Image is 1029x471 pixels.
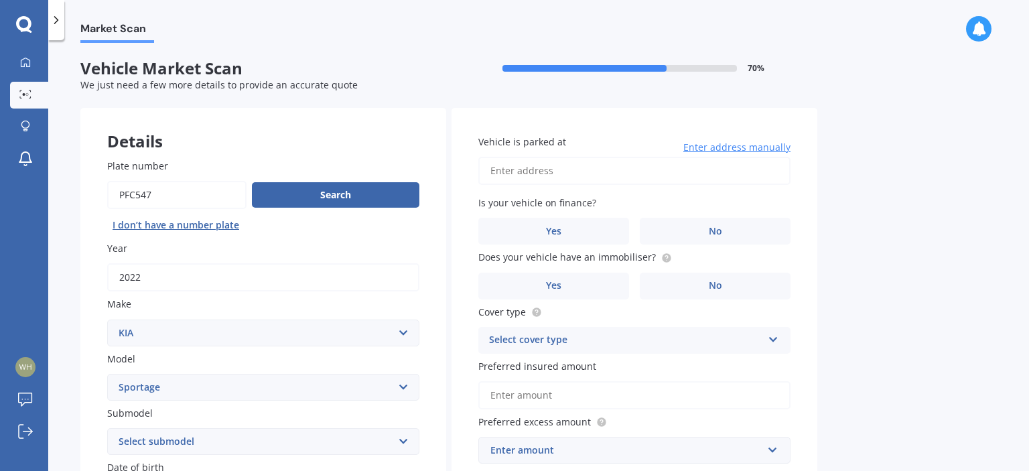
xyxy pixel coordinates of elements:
span: Market Scan [80,22,154,40]
span: Preferred excess amount [478,415,591,428]
img: 76eee1961194389e71c6c44dd2310db8 [15,357,36,377]
span: Is your vehicle on finance? [478,196,596,209]
span: We just need a few more details to provide an accurate quote [80,78,358,91]
span: Preferred insured amount [478,360,596,373]
span: Yes [546,280,561,291]
button: Search [252,182,419,208]
span: Vehicle Market Scan [80,59,449,78]
button: I don’t have a number plate [107,214,245,236]
input: Enter plate number [107,181,247,209]
span: Cover type [478,306,526,318]
div: Enter amount [490,443,762,458]
input: Enter amount [478,381,791,409]
span: Year [107,242,127,255]
span: Submodel [107,407,153,419]
input: Enter address [478,157,791,185]
span: Model [107,352,135,365]
input: YYYY [107,263,419,291]
span: Make [107,298,131,311]
span: Vehicle is parked at [478,135,566,148]
span: Plate number [107,159,168,172]
span: Yes [546,226,561,237]
div: Details [80,108,446,148]
span: No [709,280,722,291]
div: Select cover type [489,332,762,348]
span: Enter address manually [683,141,791,154]
span: 70 % [748,64,764,73]
span: No [709,226,722,237]
span: Does your vehicle have an immobiliser? [478,251,656,264]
